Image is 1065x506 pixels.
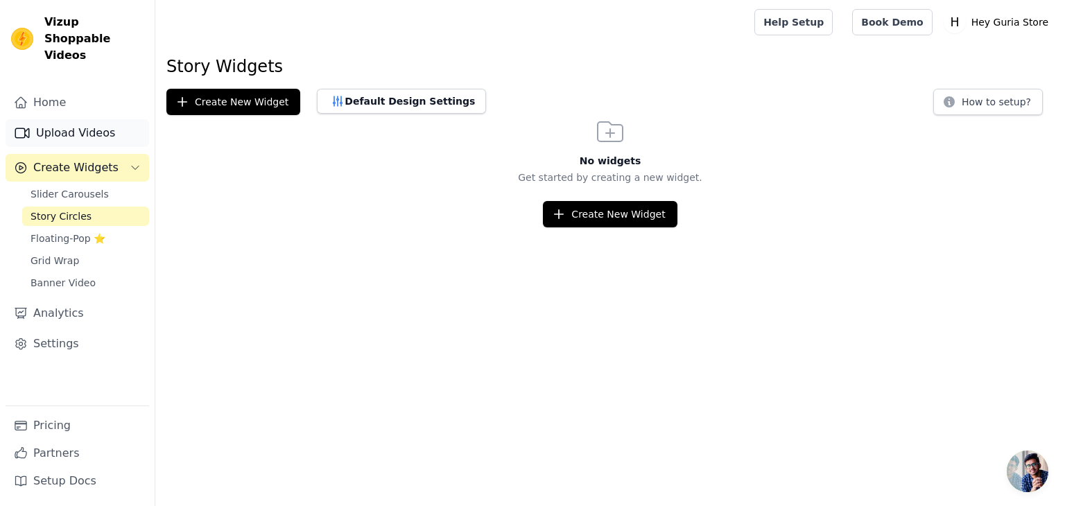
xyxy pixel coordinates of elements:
[950,15,959,29] text: H
[6,299,149,327] a: Analytics
[1007,451,1048,492] div: Bate-papo aberto
[22,229,149,248] a: Floating-Pop ⭐
[852,9,932,35] a: Book Demo
[31,276,96,290] span: Banner Video
[6,119,149,147] a: Upload Videos
[6,154,149,182] button: Create Widgets
[155,154,1065,168] h3: No widgets
[6,89,149,116] a: Home
[543,201,677,227] button: Create New Widget
[933,98,1043,112] a: How to setup?
[155,171,1065,184] p: Get started by creating a new widget.
[11,28,33,50] img: Vizup
[22,273,149,293] a: Banner Video
[966,10,1054,35] p: Hey Guria Store
[31,187,109,201] span: Slider Carousels
[22,184,149,204] a: Slider Carousels
[44,14,144,64] span: Vizup Shoppable Videos
[31,209,92,223] span: Story Circles
[31,254,79,268] span: Grid Wrap
[6,439,149,467] a: Partners
[317,89,486,114] button: Default Design Settings
[933,89,1043,115] button: How to setup?
[944,10,1054,35] button: H Hey Guria Store
[166,89,300,115] button: Create New Widget
[6,467,149,495] a: Setup Docs
[31,232,105,245] span: Floating-Pop ⭐
[754,9,833,35] a: Help Setup
[166,55,1054,78] h1: Story Widgets
[22,207,149,226] a: Story Circles
[6,412,149,439] a: Pricing
[22,251,149,270] a: Grid Wrap
[6,330,149,358] a: Settings
[33,159,119,176] span: Create Widgets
